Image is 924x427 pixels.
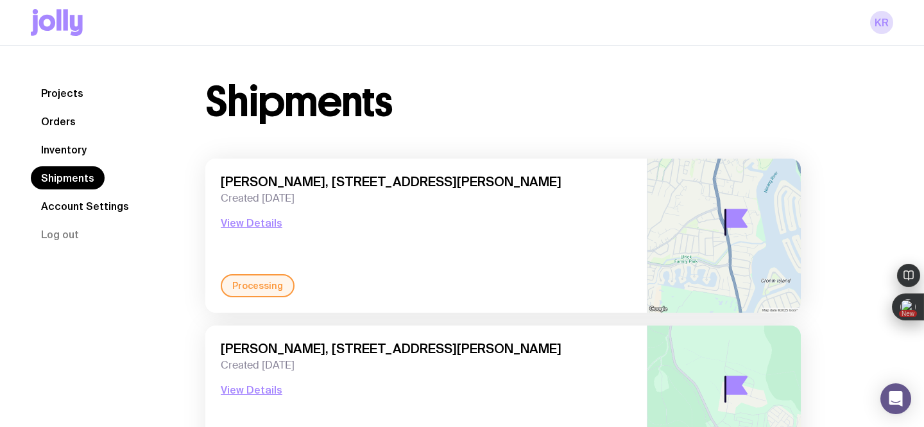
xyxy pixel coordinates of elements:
h1: Shipments [205,82,392,123]
a: Account Settings [31,195,139,218]
a: Inventory [31,138,97,161]
button: View Details [221,382,282,397]
a: KR [870,11,893,34]
img: staticmap [647,159,801,313]
span: Created [DATE] [221,192,631,205]
div: Processing [221,274,295,297]
span: Created [DATE] [221,359,631,372]
a: Orders [31,110,86,133]
span: [PERSON_NAME], [STREET_ADDRESS][PERSON_NAME] [221,174,631,189]
a: Shipments [31,166,105,189]
a: Projects [31,82,94,105]
button: Log out [31,223,89,246]
button: View Details [221,215,282,231]
span: [PERSON_NAME], [STREET_ADDRESS][PERSON_NAME] [221,341,631,356]
div: Open Intercom Messenger [880,383,911,414]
